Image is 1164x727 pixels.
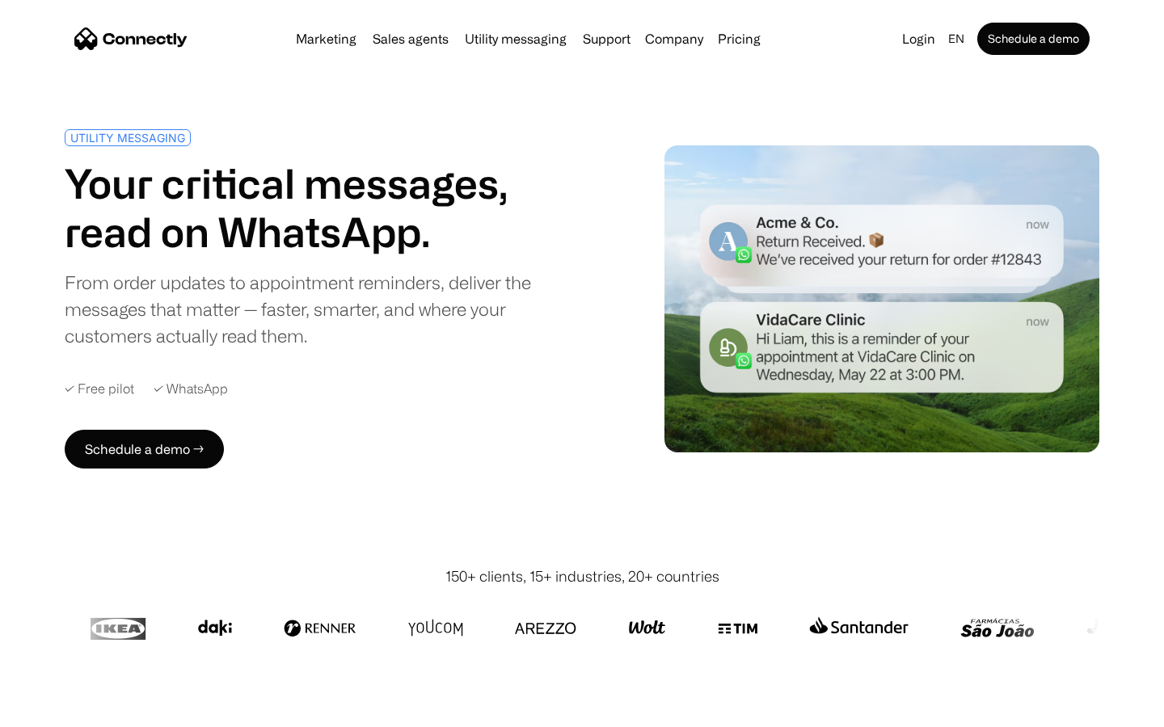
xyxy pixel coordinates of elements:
div: ✓ WhatsApp [154,381,228,397]
div: Company [645,27,703,50]
a: Support [576,32,637,45]
div: ✓ Free pilot [65,381,134,397]
div: 150+ clients, 15+ industries, 20+ countries [445,565,719,587]
a: Pricing [711,32,767,45]
a: Schedule a demo → [65,430,224,469]
a: Schedule a demo [977,23,1090,55]
div: en [948,27,964,50]
a: Login [896,27,942,50]
div: UTILITY MESSAGING [70,132,185,144]
div: From order updates to appointment reminders, deliver the messages that matter — faster, smarter, ... [65,269,576,349]
ul: Language list [32,699,97,721]
h1: Your critical messages, read on WhatsApp. [65,159,576,256]
a: Marketing [289,32,363,45]
a: Utility messaging [458,32,573,45]
aside: Language selected: English [16,697,97,721]
a: Sales agents [366,32,455,45]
